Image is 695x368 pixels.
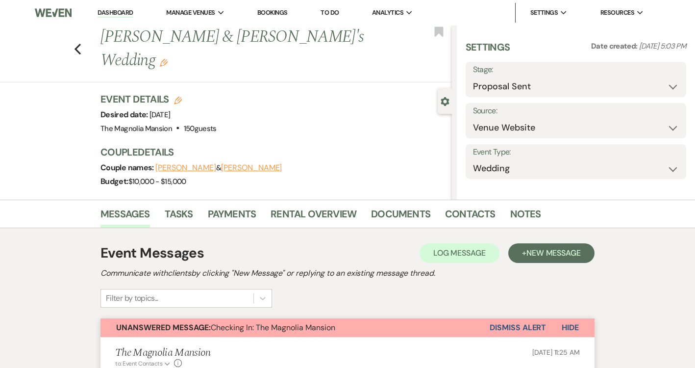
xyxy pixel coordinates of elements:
[160,58,168,67] button: Edit
[115,359,172,368] button: to: Event Contacts
[490,318,546,337] button: Dismiss Alert
[371,206,430,228] a: Documents
[445,206,496,228] a: Contacts
[155,164,216,172] button: [PERSON_NAME]
[530,8,558,18] span: Settings
[116,322,335,333] span: Checking In: The Magnolia Mansion
[508,243,595,263] button: +New Message
[149,110,170,120] span: [DATE]
[100,162,155,173] span: Couple names:
[115,347,211,359] h5: The Magnolia Mansion
[116,322,211,333] strong: Unanswered Message:
[600,8,634,18] span: Resources
[221,164,282,172] button: [PERSON_NAME]
[166,8,215,18] span: Manage Venues
[155,163,282,173] span: &
[441,96,449,105] button: Close lead details
[128,177,186,186] span: $10,000 - $15,000
[546,318,595,337] button: Hide
[100,92,217,106] h3: Event Details
[526,248,581,258] span: New Message
[433,248,486,258] span: Log Message
[165,206,193,228] a: Tasks
[591,41,639,51] span: Date created:
[100,145,442,159] h3: Couple Details
[466,40,510,62] h3: Settings
[372,8,403,18] span: Analytics
[271,206,356,228] a: Rental Overview
[420,243,499,263] button: Log Message
[106,292,158,304] div: Filter by topics...
[510,206,541,228] a: Notes
[100,26,377,72] h1: [PERSON_NAME] & [PERSON_NAME]'s Wedding
[100,124,172,133] span: The Magnolia Mansion
[473,104,679,118] label: Source:
[115,360,162,368] span: to: Event Contacts
[100,318,490,337] button: Unanswered Message:Checking In: The Magnolia Mansion
[35,2,72,23] img: Weven Logo
[532,348,580,357] span: [DATE] 11:25 AM
[257,8,288,17] a: Bookings
[100,176,128,186] span: Budget:
[98,8,133,18] a: Dashboard
[321,8,339,17] a: To Do
[184,124,217,133] span: 150 guests
[473,63,679,77] label: Stage:
[639,41,686,51] span: [DATE] 5:03 PM
[562,322,579,333] span: Hide
[100,243,204,263] h1: Event Messages
[100,267,595,279] h2: Communicate with clients by clicking "New Message" or replying to an existing message thread.
[208,206,256,228] a: Payments
[473,145,679,159] label: Event Type:
[100,109,149,120] span: Desired date:
[100,206,150,228] a: Messages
